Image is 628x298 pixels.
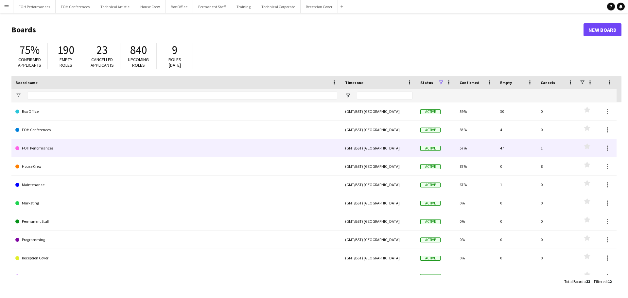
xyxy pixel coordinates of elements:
[456,121,496,139] div: 83%
[341,121,416,139] div: (GMT/BST) [GEOGRAPHIC_DATA]
[345,93,351,98] button: Open Filter Menu
[15,80,38,85] span: Board name
[537,102,577,120] div: 0
[15,231,337,249] a: Programming
[496,267,537,285] div: 14
[357,92,412,99] input: Timezone Filter Input
[586,279,590,284] span: 33
[584,23,621,36] a: New Board
[420,128,441,132] span: Active
[15,194,337,212] a: Marketing
[15,267,337,286] a: Technical Artistic
[537,157,577,175] div: 8
[56,0,95,13] button: FOH Conferences
[496,121,537,139] div: 4
[341,176,416,194] div: (GMT/BST) [GEOGRAPHIC_DATA]
[19,43,40,57] span: 75%
[193,0,231,13] button: Permanent Staff
[166,0,193,13] button: Box Office
[537,139,577,157] div: 1
[341,212,416,230] div: (GMT/BST) [GEOGRAPHIC_DATA]
[537,212,577,230] div: 0
[231,0,256,13] button: Training
[96,43,108,57] span: 23
[537,267,577,285] div: 12
[456,267,496,285] div: 92%
[594,279,607,284] span: Filtered
[128,57,149,68] span: Upcoming roles
[341,139,416,157] div: (GMT/BST) [GEOGRAPHIC_DATA]
[420,274,441,279] span: Active
[496,139,537,157] div: 47
[594,275,612,288] div: :
[496,157,537,175] div: 0
[301,0,338,13] button: Reception Cover
[608,279,612,284] span: 12
[27,92,337,99] input: Board name Filter Input
[18,57,41,68] span: Confirmed applicants
[341,157,416,175] div: (GMT/BST) [GEOGRAPHIC_DATA]
[345,80,363,85] span: Timezone
[456,249,496,267] div: 0%
[15,121,337,139] a: FOH Conferences
[537,121,577,139] div: 0
[496,176,537,194] div: 1
[420,237,441,242] span: Active
[496,249,537,267] div: 0
[341,249,416,267] div: (GMT/BST) [GEOGRAPHIC_DATA]
[460,80,480,85] span: Confirmed
[420,109,441,114] span: Active
[130,43,147,57] span: 840
[95,0,135,13] button: Technical Artistic
[496,212,537,230] div: 0
[11,25,584,35] h1: Boards
[135,0,166,13] button: House Crew
[456,157,496,175] div: 87%
[15,176,337,194] a: Maintenance
[500,80,512,85] span: Empty
[537,231,577,249] div: 0
[420,183,441,187] span: Active
[420,256,441,261] span: Active
[58,43,74,57] span: 190
[13,0,56,13] button: FOH Performances
[341,231,416,249] div: (GMT/BST) [GEOGRAPHIC_DATA]
[420,201,441,206] span: Active
[168,57,181,68] span: Roles [DATE]
[256,0,301,13] button: Technical Corporate
[564,279,585,284] span: Total Boards
[537,249,577,267] div: 0
[456,194,496,212] div: 0%
[541,80,555,85] span: Cancels
[456,212,496,230] div: 0%
[496,194,537,212] div: 0
[496,102,537,120] div: 30
[91,57,114,68] span: Cancelled applicants
[456,139,496,157] div: 57%
[341,267,416,285] div: (GMT/BST) [GEOGRAPHIC_DATA]
[456,102,496,120] div: 59%
[15,249,337,267] a: Reception Cover
[341,194,416,212] div: (GMT/BST) [GEOGRAPHIC_DATA]
[537,194,577,212] div: 0
[420,164,441,169] span: Active
[456,231,496,249] div: 0%
[537,176,577,194] div: 0
[15,102,337,121] a: Box Office
[15,157,337,176] a: House Crew
[15,139,337,157] a: FOH Performances
[15,212,337,231] a: Permanent Staff
[420,219,441,224] span: Active
[496,231,537,249] div: 0
[564,275,590,288] div: :
[60,57,72,68] span: Empty roles
[420,146,441,151] span: Active
[420,80,433,85] span: Status
[341,102,416,120] div: (GMT/BST) [GEOGRAPHIC_DATA]
[456,176,496,194] div: 67%
[172,43,178,57] span: 9
[15,93,21,98] button: Open Filter Menu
